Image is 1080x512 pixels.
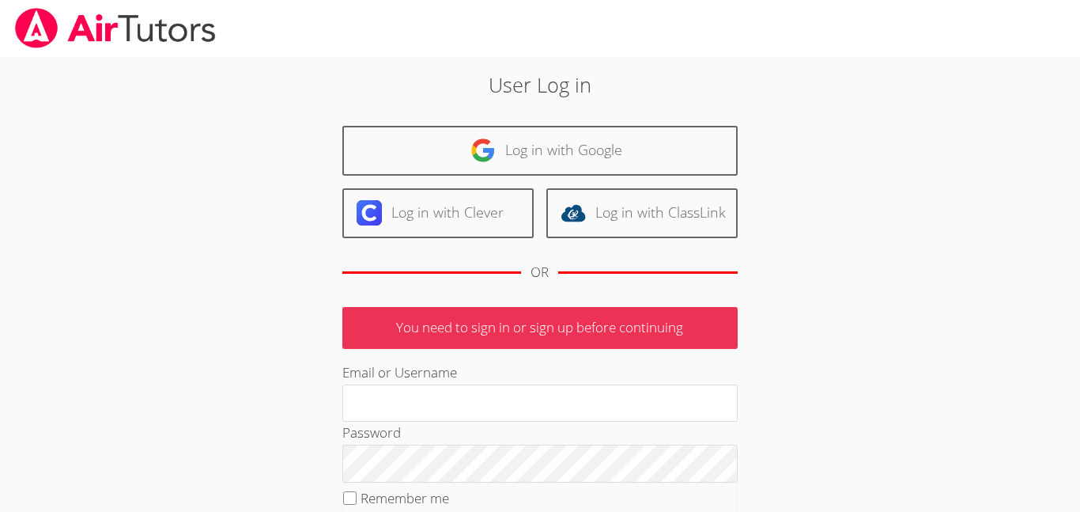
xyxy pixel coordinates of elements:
div: OR [531,261,549,284]
img: google-logo-50288ca7cdecda66e5e0955fdab243c47b7ad437acaf1139b6f446037453330a.svg [470,138,496,163]
label: Remember me [361,489,449,507]
h2: User Log in [248,70,832,100]
a: Log in with Clever [342,188,534,238]
p: You need to sign in or sign up before continuing [342,307,738,349]
a: Log in with ClassLink [546,188,738,238]
label: Email or Username [342,363,457,381]
label: Password [342,423,401,442]
a: Log in with Google [342,126,738,176]
img: classlink-logo-d6bb404cc1216ec64c9a2012d9dc4662098be43eaf13dc465df04b49fa7ab582.svg [561,200,586,226]
img: clever-logo-6eab21bc6e7a338710f1a6ff85c0baf02591cd810cc4098c63d3a4b26e2feb20.svg [357,200,382,226]
img: airtutors_banner-c4298cdbf04f3fff15de1276eac7730deb9818008684d7c2e4769d2f7ddbe033.png [13,8,217,48]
